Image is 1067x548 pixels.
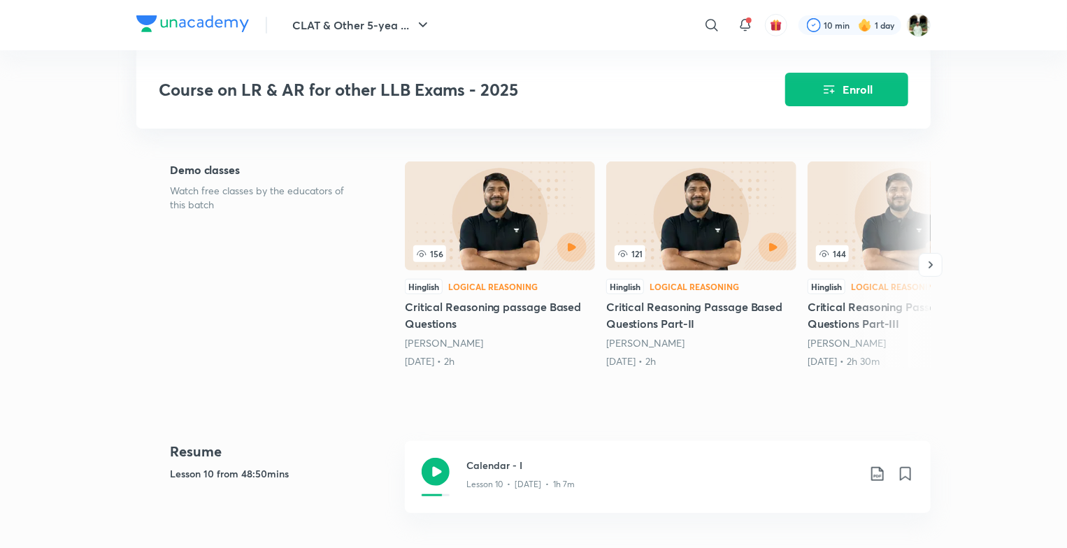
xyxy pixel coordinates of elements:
[606,354,796,368] div: 15th Jul • 2h
[858,18,872,32] img: streak
[136,15,249,32] img: Company Logo
[466,478,575,491] p: Lesson 10 • [DATE] • 1h 7m
[466,458,858,473] h3: Calendar - I
[770,19,782,31] img: avatar
[170,441,394,462] h4: Resume
[136,15,249,36] a: Company Logo
[405,354,595,368] div: 11th Jul • 2h
[606,336,685,349] a: [PERSON_NAME]
[606,161,796,368] a: Critical Reasoning Passage Based Questions Part-II
[650,282,739,291] div: Logical Reasoning
[405,161,595,368] a: Critical Reasoning passage Based Questions
[816,245,849,262] span: 144
[159,80,706,100] h3: Course on LR & AR for other LLB Exams - 2025
[907,13,931,37] img: amit
[615,245,645,262] span: 121
[808,354,998,368] div: 18th Jul • 2h 30m
[765,14,787,36] button: avatar
[405,336,483,349] a: [PERSON_NAME]
[808,161,998,368] a: 144HinglishLogical ReasoningCritical Reasoning Passage Based Questions Part-III[PERSON_NAME][DATE...
[808,279,845,294] div: Hinglish
[405,161,595,368] a: 156HinglishLogical ReasoningCritical Reasoning passage Based Questions[PERSON_NAME][DATE] • 2h
[405,279,443,294] div: Hinglish
[606,336,796,350] div: Hani Kumar Sharma
[808,161,998,368] a: Critical Reasoning Passage Based Questions Part-III
[448,282,538,291] div: Logical Reasoning
[413,245,446,262] span: 156
[606,298,796,332] h5: Critical Reasoning Passage Based Questions Part-II
[405,441,931,530] a: Calendar - ILesson 10 • [DATE] • 1h 7m
[170,161,360,178] h5: Demo classes
[284,11,440,39] button: CLAT & Other 5-yea ...
[808,336,886,349] a: [PERSON_NAME]
[170,466,394,481] h5: Lesson 10 from 48:50mins
[808,336,998,350] div: Hani Kumar Sharma
[808,298,998,332] h5: Critical Reasoning Passage Based Questions Part-III
[170,184,360,212] p: Watch free classes by the educators of this batch
[405,336,595,350] div: Hani Kumar Sharma
[606,279,644,294] div: Hinglish
[405,298,595,332] h5: Critical Reasoning passage Based Questions
[807,18,821,32] img: check rounded
[785,73,908,106] button: Enroll
[606,161,796,368] a: 121HinglishLogical ReasoningCritical Reasoning Passage Based Questions Part-II[PERSON_NAME][DATE]...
